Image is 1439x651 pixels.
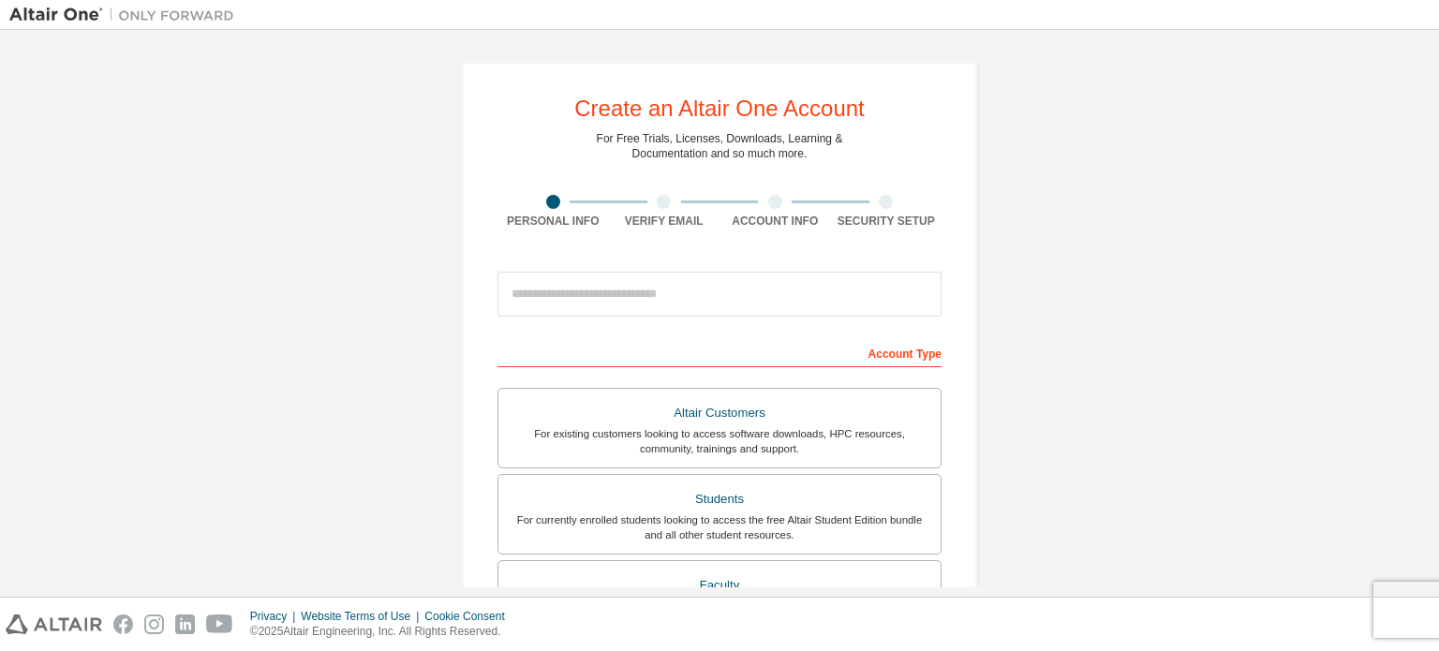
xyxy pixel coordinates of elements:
div: Privacy [250,609,301,624]
div: For currently enrolled students looking to access the free Altair Student Edition bundle and all ... [510,512,929,542]
div: Faculty [510,572,929,599]
div: For Free Trials, Licenses, Downloads, Learning & Documentation and so much more. [597,131,843,161]
div: For existing customers looking to access software downloads, HPC resources, community, trainings ... [510,426,929,456]
div: Cookie Consent [424,609,515,624]
img: facebook.svg [113,614,133,634]
div: Website Terms of Use [301,609,424,624]
div: Security Setup [831,214,942,229]
div: Students [510,486,929,512]
div: Account Info [719,214,831,229]
p: © 2025 Altair Engineering, Inc. All Rights Reserved. [250,624,516,640]
div: Account Type [497,337,942,367]
img: altair_logo.svg [6,614,102,634]
img: linkedin.svg [175,614,195,634]
div: Verify Email [609,214,720,229]
img: youtube.svg [206,614,233,634]
img: instagram.svg [144,614,164,634]
div: Personal Info [497,214,609,229]
img: Altair One [9,6,244,24]
div: Create an Altair One Account [574,97,865,120]
div: Altair Customers [510,400,929,426]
